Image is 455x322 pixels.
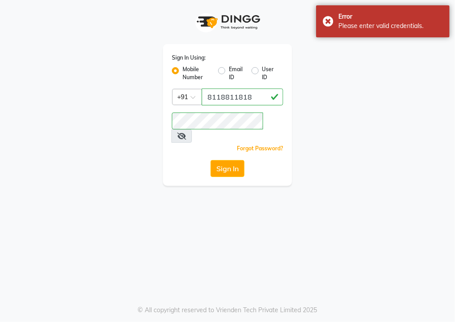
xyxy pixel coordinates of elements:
[172,113,263,129] input: Username
[202,89,283,105] input: Username
[237,145,283,152] a: Forgot Password?
[192,9,263,35] img: logo1.svg
[229,65,244,81] label: Email ID
[338,21,443,31] div: Please enter valid credentials.
[262,65,276,81] label: User ID
[183,65,211,81] label: Mobile Number
[338,12,443,21] div: Error
[211,160,244,177] button: Sign In
[172,54,206,62] label: Sign In Using:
